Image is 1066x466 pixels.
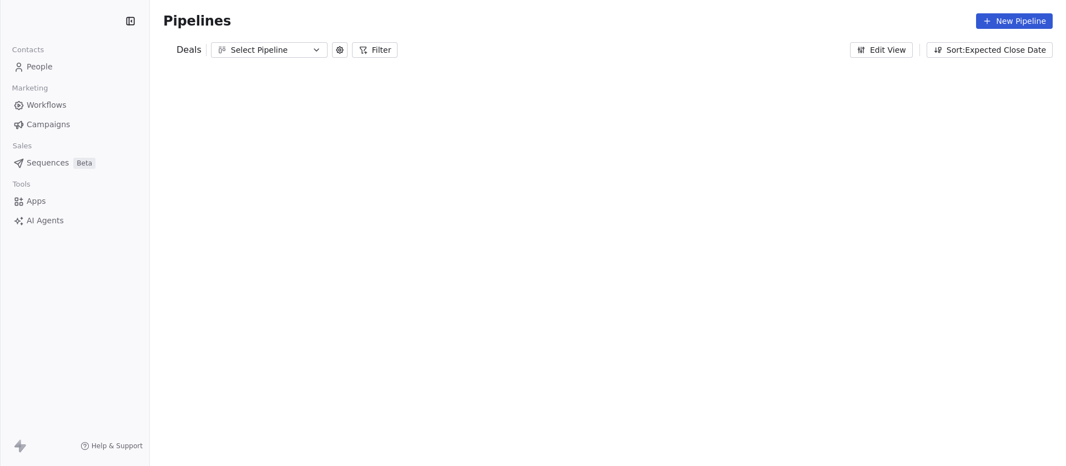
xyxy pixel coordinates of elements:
a: Help & Support [81,442,143,450]
div: Select Pipeline [231,44,308,56]
a: SequencesBeta [9,154,140,172]
span: Marketing [7,80,53,97]
button: Sort: Expected Close Date [927,42,1053,58]
a: People [9,58,140,76]
span: Deals [177,43,202,57]
span: People [27,61,53,73]
a: Apps [9,192,140,211]
span: Sales [8,138,37,154]
button: New Pipeline [976,13,1053,29]
span: Tools [8,176,35,193]
button: Filter [352,42,398,58]
a: Campaigns [9,116,140,134]
a: Workflows [9,96,140,114]
span: Sequences [27,157,69,169]
span: Beta [73,158,95,169]
span: Pipelines [163,13,231,29]
span: Apps [27,196,46,207]
a: AI Agents [9,212,140,230]
span: Workflows [27,99,67,111]
span: Campaigns [27,119,70,131]
span: AI Agents [27,215,64,227]
span: Help & Support [92,442,143,450]
span: Contacts [7,42,49,58]
button: Edit View [850,42,913,58]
